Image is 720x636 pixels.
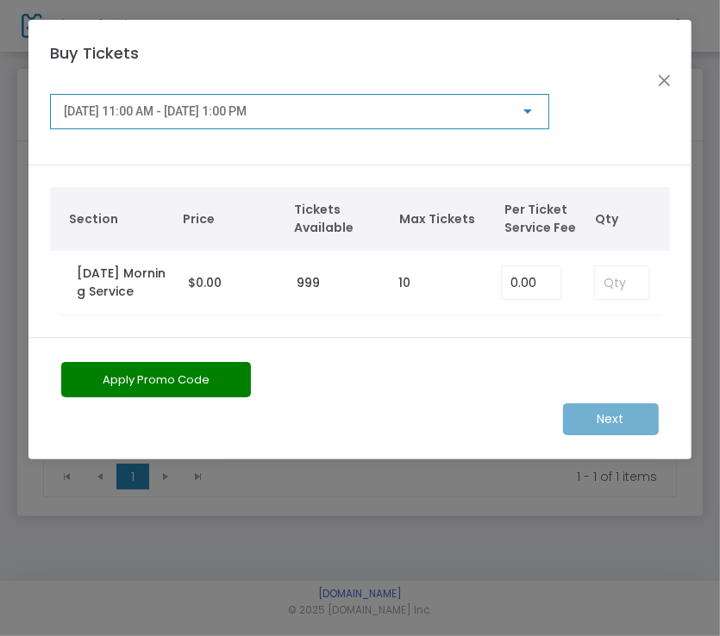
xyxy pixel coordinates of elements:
[77,265,171,301] label: [DATE] Morning Service
[183,210,277,228] span: Price
[69,210,166,228] span: Section
[653,70,675,92] button: Close
[502,266,560,299] input: Enter Service Fee
[595,210,661,228] span: Qty
[398,274,410,292] label: 10
[595,266,648,299] input: Qty
[61,362,251,397] button: Apply Promo Code
[42,41,661,89] h4: Buy Tickets
[294,201,382,237] span: Tickets Available
[297,274,320,292] label: 999
[64,104,247,118] span: [DATE] 11:00 AM - [DATE] 1:00 PM
[399,210,487,228] span: Max Tickets
[504,201,586,237] span: Per Ticket Service Fee
[188,274,222,291] span: $0.00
